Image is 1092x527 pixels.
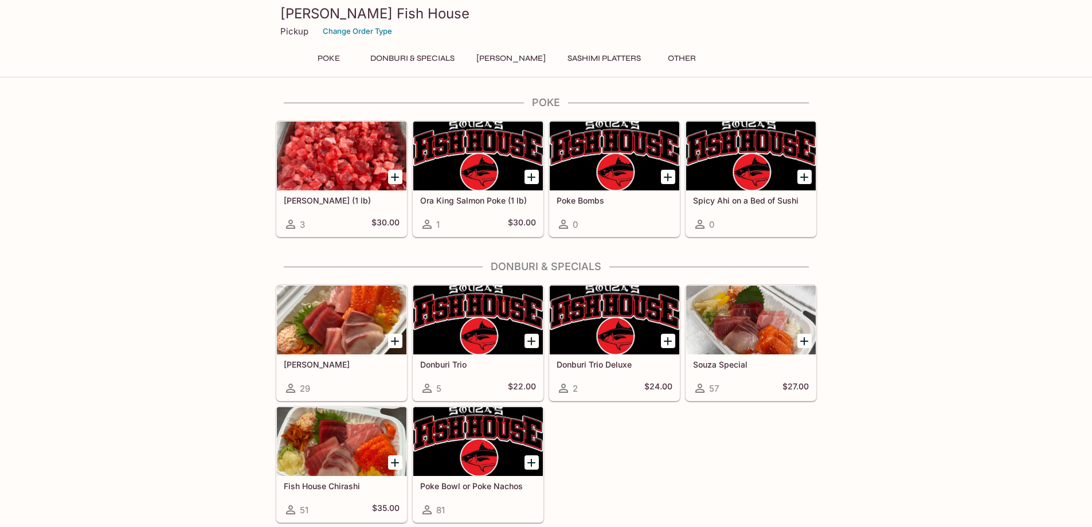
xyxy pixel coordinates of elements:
[277,122,406,190] div: Ahi Poke (1 lb)
[661,170,675,184] button: Add Poke Bombs
[277,286,406,354] div: Sashimi Donburis
[525,455,539,470] button: Add Poke Bowl or Poke Nachos
[277,407,406,476] div: Fish House Chirashi
[300,383,310,394] span: 29
[525,170,539,184] button: Add Ora King Salmon Poke (1 lb)
[549,121,680,237] a: Poke Bombs0
[573,383,578,394] span: 2
[686,121,816,237] a: Spicy Ahi on a Bed of Sushi0
[436,505,445,516] span: 81
[420,360,536,369] h5: Donburi Trio
[413,407,543,522] a: Poke Bowl or Poke Nachos81
[508,381,536,395] h5: $22.00
[413,121,543,237] a: Ora King Salmon Poke (1 lb)1$30.00
[284,196,400,205] h5: [PERSON_NAME] (1 lb)
[388,170,402,184] button: Add Ahi Poke (1 lb)
[436,219,440,230] span: 1
[276,285,407,401] a: [PERSON_NAME]29
[470,50,552,67] button: [PERSON_NAME]
[364,50,461,67] button: Donburi & Specials
[557,196,672,205] h5: Poke Bombs
[797,334,812,348] button: Add Souza Special
[436,383,441,394] span: 5
[420,481,536,491] h5: Poke Bowl or Poke Nachos
[782,381,809,395] h5: $27.00
[686,122,816,190] div: Spicy Ahi on a Bed of Sushi
[388,455,402,470] button: Add Fish House Chirashi
[388,334,402,348] button: Add Sashimi Donburis
[693,196,809,205] h5: Spicy Ahi on a Bed of Sushi
[550,286,679,354] div: Donburi Trio Deluxe
[693,360,809,369] h5: Souza Special
[284,481,400,491] h5: Fish House Chirashi
[276,121,407,237] a: [PERSON_NAME] (1 lb)3$30.00
[280,5,812,22] h3: [PERSON_NAME] Fish House
[557,360,672,369] h5: Donburi Trio Deluxe
[276,407,407,522] a: Fish House Chirashi51$35.00
[413,286,543,354] div: Donburi Trio
[709,219,714,230] span: 0
[709,383,719,394] span: 57
[656,50,708,67] button: Other
[300,505,308,516] span: 51
[550,122,679,190] div: Poke Bombs
[276,260,817,273] h4: Donburi & Specials
[284,360,400,369] h5: [PERSON_NAME]
[573,219,578,230] span: 0
[280,26,308,37] p: Pickup
[371,217,400,231] h5: $30.00
[300,219,305,230] span: 3
[318,22,397,40] button: Change Order Type
[420,196,536,205] h5: Ora King Salmon Poke (1 lb)
[686,285,816,401] a: Souza Special57$27.00
[413,285,543,401] a: Donburi Trio5$22.00
[561,50,647,67] button: Sashimi Platters
[372,503,400,517] h5: $35.00
[276,96,817,109] h4: Poke
[797,170,812,184] button: Add Spicy Ahi on a Bed of Sushi
[413,122,543,190] div: Ora King Salmon Poke (1 lb)
[413,407,543,476] div: Poke Bowl or Poke Nachos
[508,217,536,231] h5: $30.00
[525,334,539,348] button: Add Donburi Trio
[661,334,675,348] button: Add Donburi Trio Deluxe
[303,50,355,67] button: Poke
[644,381,672,395] h5: $24.00
[549,285,680,401] a: Donburi Trio Deluxe2$24.00
[686,286,816,354] div: Souza Special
